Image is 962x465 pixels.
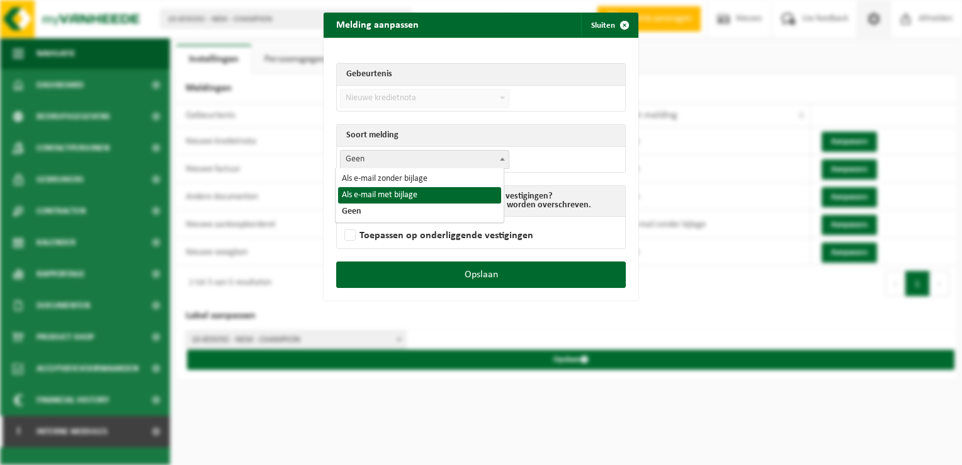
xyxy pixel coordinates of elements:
span: Nieuwe kredietnota [341,89,509,107]
li: Als e-mail met bijlage [338,187,501,204]
button: Opslaan [336,261,626,288]
label: Toepassen op onderliggende vestigingen [342,226,533,245]
th: Gebeurtenis [337,64,625,86]
li: Geen [338,204,501,220]
li: Als e-mail zonder bijlage [338,171,501,187]
span: Geen [340,150,509,169]
span: Geen [341,151,509,168]
th: Soort melding [337,125,625,147]
h2: Melding aanpassen [324,13,431,37]
span: Nieuwe kredietnota [340,89,509,108]
button: Sluiten [581,13,637,38]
